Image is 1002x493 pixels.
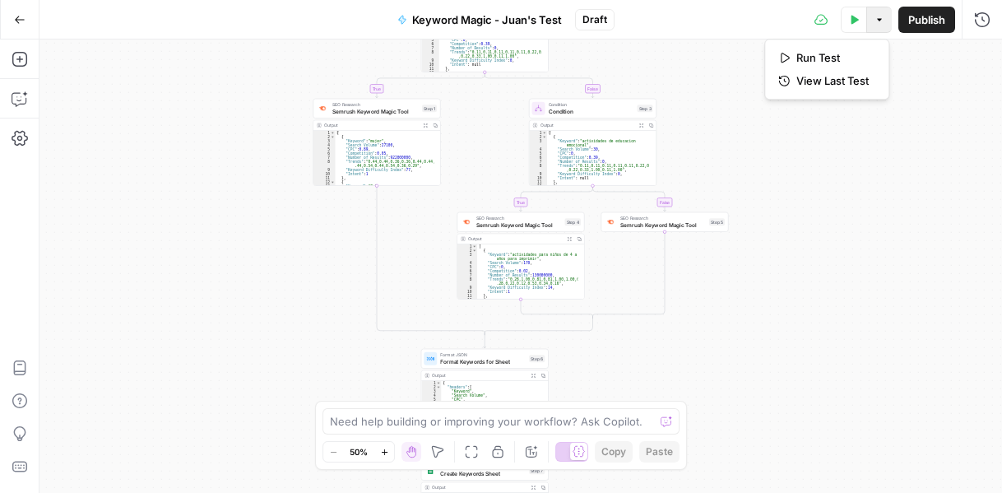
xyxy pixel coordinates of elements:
span: SEO Research [620,215,706,221]
span: Semrush Keyword Magic Tool [620,221,706,229]
div: 1 [313,131,336,135]
div: 6 [530,156,548,160]
span: Toggle code folding, rows 12 through 21 [434,71,439,75]
div: 9 [457,286,477,290]
div: 8 [313,160,336,168]
div: 12 [421,71,439,75]
div: Output [324,122,418,128]
g: Edge from step_3 to step_5 [593,185,666,211]
span: Run Test [796,49,869,66]
span: Toggle code folding, rows 2 through 11 [542,135,547,139]
div: 12 [530,184,548,188]
div: 5 [313,147,336,151]
div: 9 [421,58,439,63]
span: Publish [908,12,945,28]
div: Step 1 [422,105,437,112]
div: 4 [457,261,477,265]
div: 11 [421,67,439,71]
span: SEO Research [476,215,562,221]
div: 11 [313,176,336,180]
span: Toggle code folding, rows 2 through 11 [331,135,336,139]
div: 1 [421,381,441,385]
div: Output [432,372,526,379]
button: Copy [595,441,633,463]
div: Domain: [DOMAIN_NAME] [43,43,181,56]
div: 3 [457,253,477,261]
div: 9 [530,172,548,176]
div: 10 [530,176,548,180]
span: Toggle code folding, rows 1 through 52 [542,131,547,135]
div: 8 [530,164,548,172]
button: Publish [898,7,955,33]
img: website_grey.svg [26,43,39,56]
span: Toggle code folding, rows 12 through 21 [542,184,547,188]
span: Toggle code folding, rows 2 through 10 [436,385,441,389]
div: Step 7 [529,467,545,474]
div: 7 [457,273,477,277]
div: v 4.0.25 [46,26,81,40]
span: Create Keywords Sheet [440,469,526,477]
span: Toggle code folding, rows 1 through 253 [436,381,441,385]
div: Step 3 [638,105,653,112]
div: 2 [313,135,336,139]
div: 5 [421,398,441,402]
img: tab_domain_overview_orange.svg [44,95,58,109]
div: 3 [313,139,336,143]
span: Condition [549,107,634,115]
div: Step 6 [529,355,545,362]
img: 8a3tdog8tf0qdwwcclgyu02y995m [606,218,615,226]
span: Keyword Magic - Juan's Test [412,12,562,28]
div: 4 [313,143,336,147]
span: Toggle code folding, rows 1 through 1002 [331,131,336,135]
img: logo_orange.svg [26,26,39,40]
span: Format Keywords for Sheet [440,357,526,365]
button: Paste [639,441,680,463]
div: 2 [530,135,548,139]
span: Paste [646,444,673,459]
div: 13 [313,184,336,188]
div: 10 [313,172,336,176]
div: Step 4 [565,218,582,226]
span: SEO Research [332,101,419,108]
span: Toggle code folding, rows 2 through 11 [472,249,477,253]
div: 10 [457,290,477,294]
button: Keyword Magic - Juan's Test [387,7,572,33]
span: View Last Test [796,72,869,89]
span: Toggle code folding, rows 12 through 21 [472,298,477,302]
g: Edge from step_3 to step_4 [520,185,593,211]
div: 2 [457,249,477,253]
div: SEO ResearchSemrush Keyword Magic ToolStep 5 [601,212,729,232]
div: Output [468,235,562,242]
span: Condition [549,101,634,108]
div: 1 [457,244,477,249]
div: 5 [421,38,439,42]
span: Semrush Keyword Magic Tool [476,221,562,229]
span: Semrush Keyword Magic Tool [332,107,419,115]
g: Edge from step_1 to step_2-conditional-end [377,185,485,334]
g: Edge from step_3-conditional-end to step_2-conditional-end [485,316,592,335]
div: Domain Overview [63,97,147,108]
div: Format JSONFormat Keywords for SheetStep 6Output{ "headers":[ "Keyword", "Search Volume", "CPC", ... [421,349,549,436]
div: ConditionConditionStep 3Output[ { "Keyword":"actividades de educacion emocional", "Search Volume"... [529,99,656,186]
div: 7 [421,46,439,50]
div: 8 [457,277,477,286]
g: Edge from step_2 to step_3 [485,72,594,97]
span: Toggle code folding, rows 12 through 21 [331,180,336,184]
img: 8a3tdog8tf0qdwwcclgyu02y995m [462,218,471,226]
div: 7 [313,156,336,160]
span: Format JSON [440,351,526,358]
div: 5 [457,265,477,269]
div: 11 [457,294,477,298]
g: Edge from step_5 to step_3-conditional-end [593,231,666,318]
g: Edge from step_2-conditional-end to step_6 [484,333,486,348]
div: 12 [313,180,336,184]
span: Toggle code folding, rows 1 through 242 [472,244,477,249]
img: tab_keywords_by_traffic_grey.svg [164,95,177,109]
div: 10 [421,63,439,67]
div: 6 [457,269,477,273]
div: Output [432,484,526,491]
div: Output [540,122,634,128]
span: 50% [350,445,368,458]
g: Edge from step_2 to step_1 [376,72,485,97]
div: Keywords by Traffic [182,97,277,108]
